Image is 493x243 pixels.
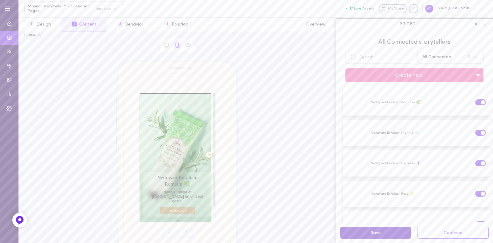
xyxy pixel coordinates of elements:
div: SABON [GEOGRAPHIC_DATA] [422,2,487,15]
button: 3Behavior [107,18,154,31]
div: Nettoie, affine et [PERSON_NAME] en un seul geste. [149,190,206,204]
span: FR GEO [400,21,416,27]
span: Manual Storyteller™ - Collection Pages [28,4,92,14]
span: All Connected storytellers [345,38,484,47]
button: Save [340,227,411,239]
button: 4Position [154,18,199,31]
span: 1 [29,22,34,26]
div: Nettoyant Exfoliant Romarin 🌿 [145,174,210,188]
a: 17 Live Assets [346,6,379,11]
button: 2Content [61,18,107,31]
button: 17 Live Assets [346,6,374,10]
div: All Connected [422,55,451,59]
div: c-33034 [24,33,35,38]
span: 4 [164,22,169,26]
span: Undo [162,228,177,238]
a: Je découvre ! [160,207,195,214]
span: My Store [388,6,404,12]
button: Create new [345,68,472,82]
button: Continue [418,227,489,239]
span: 3 [118,22,123,26]
div: 1 / 4 [140,220,215,225]
img: Feedback Button [15,216,24,225]
button: 1Design [18,18,61,31]
button: Overview [296,18,336,31]
span: Redo [177,228,193,238]
span: 2 [72,22,77,26]
div: Knowledge center [409,4,418,13]
input: Search [345,51,411,64]
a: My Store [379,4,407,13]
span: Inactive [92,6,111,10]
span: 6 [467,54,470,60]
